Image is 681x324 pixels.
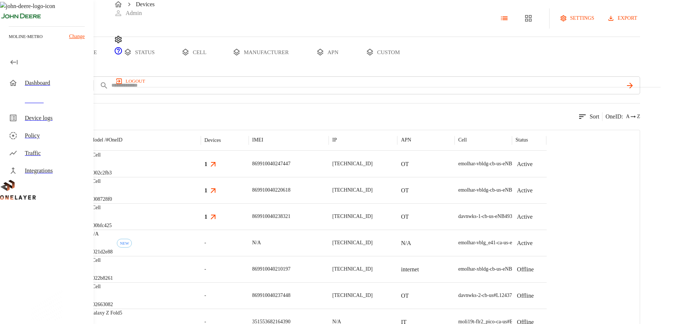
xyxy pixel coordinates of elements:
[90,169,112,177] p: #002c2fb3
[332,239,372,246] p: [TECHNICAL_ID]
[252,239,261,246] p: N/A
[90,283,113,290] p: eCell
[252,213,291,220] p: 869910040238321
[517,265,534,274] p: Offline
[204,292,206,299] span: -
[458,240,535,245] span: emolhar-vblg_e41-ca-us-eNB432538
[117,241,131,245] span: NEW
[204,239,206,246] span: -
[401,186,409,195] p: OT
[114,75,148,87] button: logout
[90,301,113,308] p: #02663082
[106,137,122,143] span: # OneID
[332,187,372,194] p: [TECHNICAL_ID]
[332,160,372,167] p: [TECHNICAL_ID]
[401,239,411,248] p: N/A
[458,160,594,167] div: emolhar-vbldg-cb-us-eNB493830 #DH240725611::NOKIA::ASIB
[637,113,640,120] span: Z
[401,160,409,169] p: OT
[517,212,533,221] p: Active
[332,265,372,273] p: [TECHNICAL_ID]
[252,187,291,194] p: 869910040220618
[114,75,661,87] a: logout
[401,136,411,144] p: APN
[90,309,122,317] p: Galaxy Z Fold5
[516,136,528,144] p: Status
[590,112,600,121] p: Sort
[626,113,630,120] span: A
[204,160,207,168] h3: 1
[401,212,409,221] p: OT
[90,178,112,185] p: eCell
[90,230,112,238] p: N/A
[204,137,221,143] div: Devices
[332,213,372,220] p: [TECHNICAL_ID]
[117,239,132,248] div: First seen: 09/10/2025 10:18:28 PM
[517,291,534,300] p: Offline
[458,265,594,273] div: emolhar-xbldg-cb-us-eNB493831 #DH240725609::NOKIA::ASIB
[458,214,520,219] span: davnwks-1-cb-us-eNB493850
[90,151,112,159] p: eCell
[90,275,113,282] p: #022b8261
[204,265,206,273] span: -
[517,160,533,169] p: Active
[204,186,207,195] h3: 1
[90,136,122,144] p: Model /
[517,186,533,195] p: Active
[401,291,409,300] p: OT
[114,50,123,56] a: onelayer-support
[458,136,467,144] p: Cell
[458,293,493,298] span: davnwks-2-cb-us
[517,239,533,248] p: Active
[605,112,623,121] p: OneID :
[493,293,558,298] span: #L1243710802::NOKIA::ASIB
[252,160,291,167] p: 869910040247447
[458,239,610,246] div: emolhar-vblg_e41-ca-us-eNB432538 #EB211210933::NOKIA::FW2QQD
[126,9,142,18] p: Admin
[114,50,123,56] span: Support Portal
[332,136,337,144] p: IP
[252,136,263,144] p: IMEI
[332,292,372,299] p: [TECHNICAL_ID]
[401,265,419,274] p: internet
[458,187,527,193] span: emolhar-vbldg-cb-us-eNB493830
[458,266,527,272] span: emolhar-xbldg-cb-us-eNB493831
[90,222,112,229] p: #00bfc425
[90,204,112,211] p: eCell
[90,248,112,256] p: #021d2e88
[90,257,113,264] p: eCell
[252,265,291,273] p: 869910040210197
[458,187,594,194] div: emolhar-vbldg-cb-us-eNB493830 #DH240725611::NOKIA::ASIB
[458,161,527,166] span: emolhar-vbldg-cb-us-eNB493830
[90,196,112,203] p: #008728f0
[252,292,291,299] p: 869910040237448
[204,212,207,221] h3: 1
